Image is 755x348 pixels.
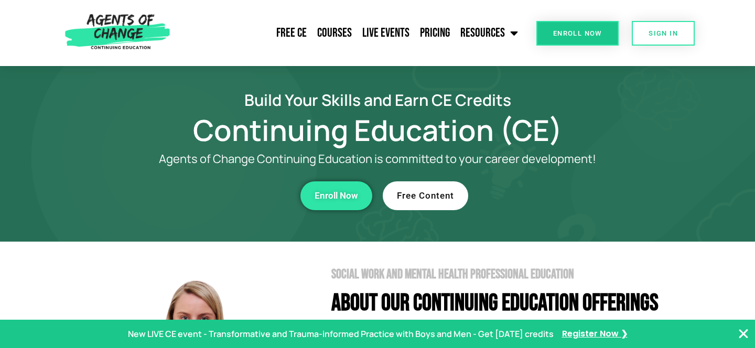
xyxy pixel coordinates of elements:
a: Register Now ❯ [562,327,628,342]
a: Pricing [415,20,455,46]
a: Enroll Now [536,21,619,46]
button: Close Banner [737,328,750,340]
span: SIGN IN [649,30,678,37]
nav: Menu [175,20,524,46]
span: Enroll Now [315,191,358,200]
h2: Social Work and Mental Health Professional Education [331,268,676,281]
a: Courses [312,20,357,46]
span: Free Content [397,191,454,200]
h4: About Our Continuing Education Offerings [331,291,676,315]
a: Free CE [271,20,312,46]
a: Free Content [383,181,468,210]
a: SIGN IN [632,21,695,46]
h1: Continuing Education (CE) [79,118,676,142]
span: Enroll Now [553,30,602,37]
a: Resources [455,20,523,46]
a: Live Events [357,20,415,46]
a: Enroll Now [300,181,372,210]
p: New LIVE CE event - Transformative and Trauma-informed Practice with Boys and Men - Get [DATE] cr... [128,327,554,342]
h2: Build Your Skills and Earn CE Credits [79,92,676,107]
p: Agents of Change Continuing Education is committed to your career development! [121,153,634,166]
